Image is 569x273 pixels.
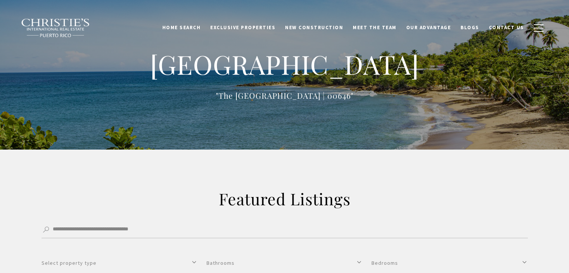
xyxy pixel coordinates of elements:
[205,21,280,35] a: Exclusive Properties
[489,24,524,31] span: Contact Us
[124,188,446,209] h2: Featured Listings
[285,24,343,31] span: New Construction
[348,21,401,35] a: Meet the Team
[401,21,456,35] a: Our Advantage
[135,89,434,102] p: "The [GEOGRAPHIC_DATA] | 00646"
[461,24,479,31] span: Blogs
[456,21,484,35] a: Blogs
[280,21,348,35] a: New Construction
[406,24,451,31] span: Our Advantage
[135,48,434,81] h1: [GEOGRAPHIC_DATA]
[157,21,206,35] a: Home Search
[21,18,91,38] img: Christie's International Real Estate black text logo
[210,24,275,31] span: Exclusive Properties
